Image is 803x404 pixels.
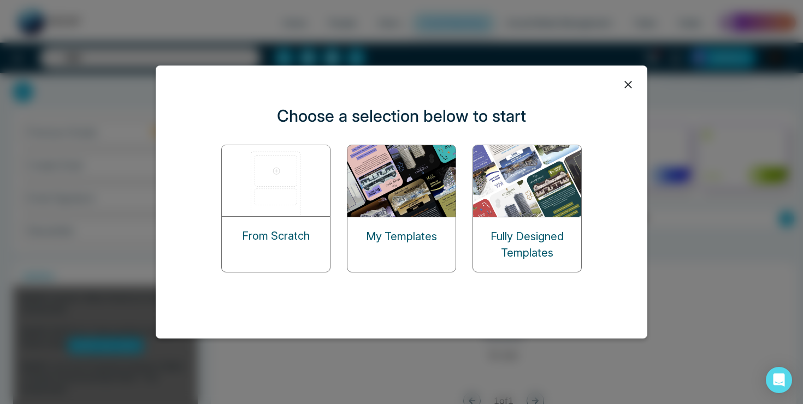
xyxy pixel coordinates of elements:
p: Fully Designed Templates [473,228,581,261]
div: Open Intercom Messenger [766,367,792,393]
p: My Templates [366,228,437,245]
img: my-templates.png [347,145,457,217]
img: designed-templates.png [473,145,582,217]
img: start-from-scratch.png [222,145,331,216]
p: From Scratch [242,228,310,244]
p: Choose a selection below to start [277,104,526,128]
